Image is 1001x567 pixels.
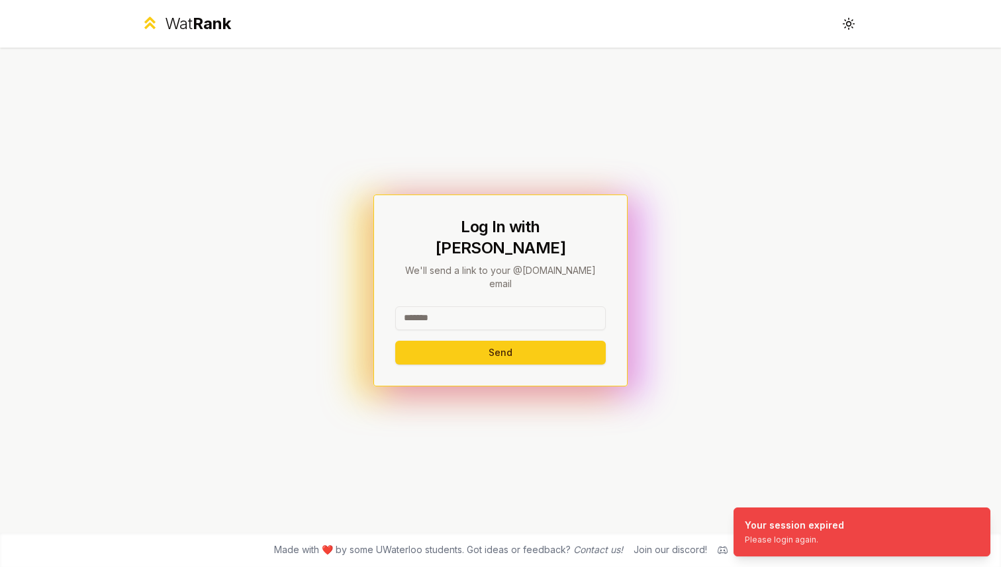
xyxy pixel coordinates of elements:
[165,13,231,34] div: Wat
[395,264,606,290] p: We'll send a link to your @[DOMAIN_NAME] email
[745,519,844,532] div: Your session expired
[745,535,844,545] div: Please login again.
[634,543,707,556] div: Join our discord!
[274,543,623,556] span: Made with ❤️ by some UWaterloo students. Got ideas or feedback?
[573,544,623,555] a: Contact us!
[395,341,606,365] button: Send
[140,13,231,34] a: WatRank
[395,216,606,259] h1: Log In with [PERSON_NAME]
[193,14,231,33] span: Rank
